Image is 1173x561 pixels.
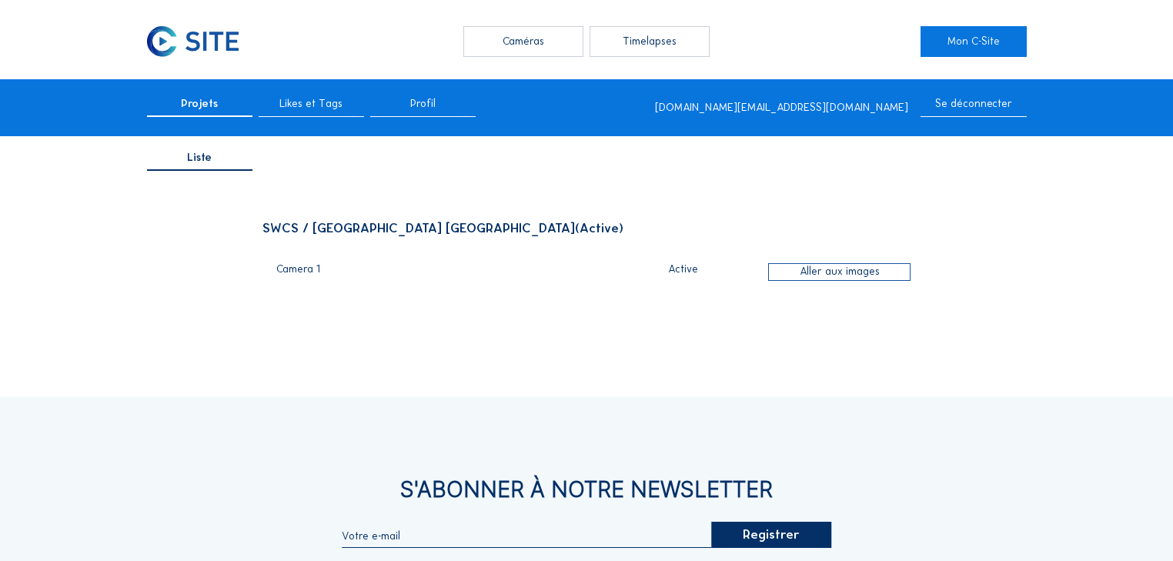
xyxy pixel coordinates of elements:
[279,99,343,109] span: Likes et Tags
[607,264,759,275] div: Active
[147,26,252,57] a: C-SITE Logo
[590,26,709,57] div: Timelapses
[276,264,598,284] div: Camera 1
[711,522,830,548] div: Registrer
[147,479,1027,500] div: S'Abonner à notre newsletter
[262,222,911,235] div: SWCS / [GEOGRAPHIC_DATA] [GEOGRAPHIC_DATA]
[921,26,1026,57] a: Mon C-Site
[187,152,212,163] span: Liste
[342,529,711,543] input: Votre e-mail
[181,99,218,109] span: Projets
[463,26,583,57] div: Caméras
[575,220,623,236] span: (Active)
[921,99,1026,117] div: Se déconnecter
[147,26,239,57] img: C-SITE Logo
[410,99,436,109] span: Profil
[655,102,908,113] div: [DOMAIN_NAME][EMAIL_ADDRESS][DOMAIN_NAME]
[768,263,911,282] div: Aller aux images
